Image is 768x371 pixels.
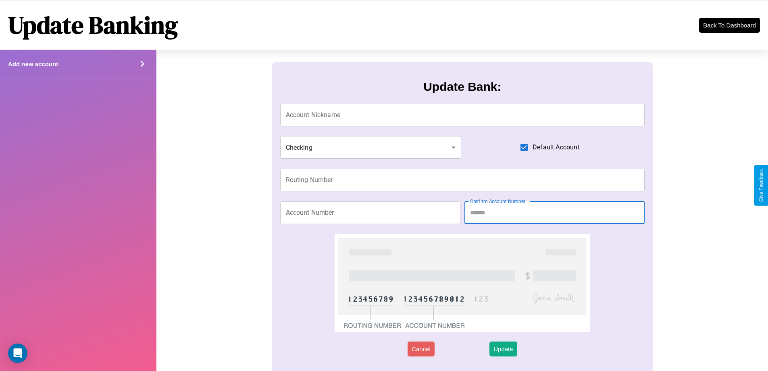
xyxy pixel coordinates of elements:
[8,8,178,42] h1: Update Banking
[533,143,579,152] span: Default Account
[280,136,462,159] div: Checking
[758,169,764,202] div: Give Feedback
[423,80,501,94] h3: Update Bank:
[8,344,27,363] div: Open Intercom Messenger
[699,18,760,33] button: Back To Dashboard
[489,342,517,356] button: Update
[470,198,525,205] label: Confirm Account Number
[8,61,58,67] h4: Add new account
[335,234,590,332] img: check
[408,342,435,356] button: Cancel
